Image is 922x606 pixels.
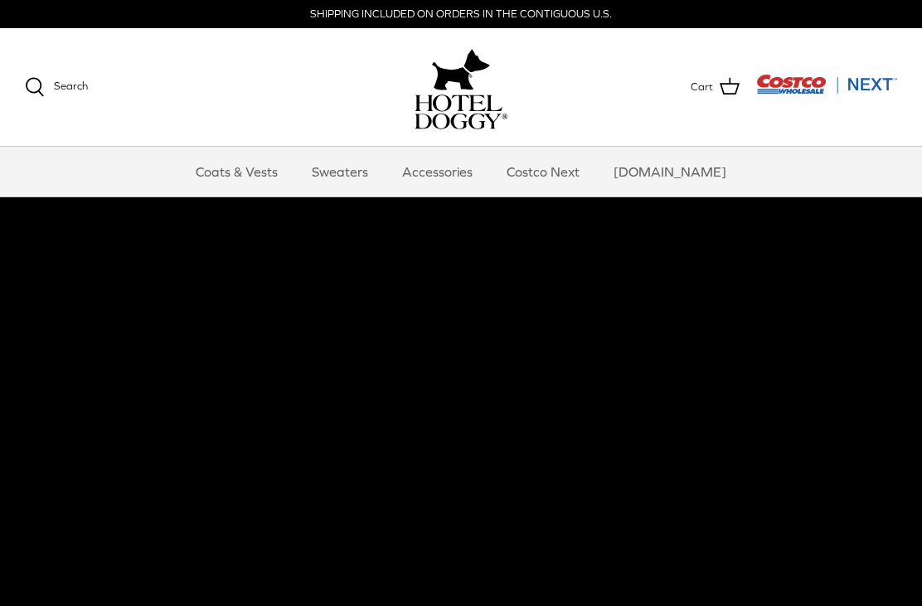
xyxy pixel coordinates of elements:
[691,76,740,98] a: Cart
[297,147,383,196] a: Sweaters
[387,147,488,196] a: Accessories
[25,77,88,97] a: Search
[492,147,594,196] a: Costco Next
[432,45,490,95] img: hoteldoggy.com
[756,74,897,95] img: Costco Next
[599,147,741,196] a: [DOMAIN_NAME]
[756,85,897,97] a: Visit Costco Next
[415,45,507,129] a: hoteldoggy.com hoteldoggycom
[54,80,88,92] span: Search
[691,79,713,96] span: Cart
[415,95,507,129] img: hoteldoggycom
[181,147,293,196] a: Coats & Vests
